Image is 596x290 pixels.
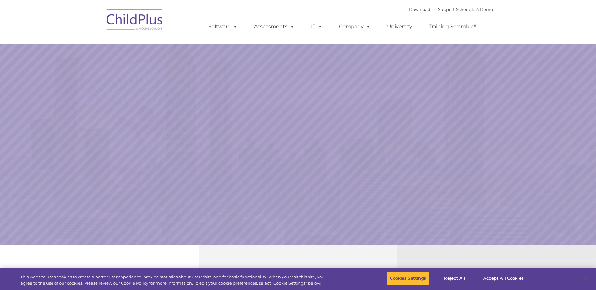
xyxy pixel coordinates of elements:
a: IT [305,20,329,33]
a: Software [202,20,244,33]
a: Support [438,7,455,12]
font: | [409,7,493,12]
button: Cookies Settings [386,272,429,285]
img: ChildPlus by Procare Solutions [103,5,166,36]
a: Training Scramble!! [423,20,483,33]
a: Company [333,20,377,33]
div: This website uses cookies to create a better user experience, provide statistics about user visit... [20,274,328,286]
a: Download [409,7,430,12]
a: Schedule A Demo [456,7,493,12]
button: Reject All [435,272,474,285]
a: Learn More [405,178,505,204]
button: Accept All Cookies [480,272,527,285]
a: University [381,20,418,33]
a: Assessments [248,20,301,33]
button: Close [579,271,593,285]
